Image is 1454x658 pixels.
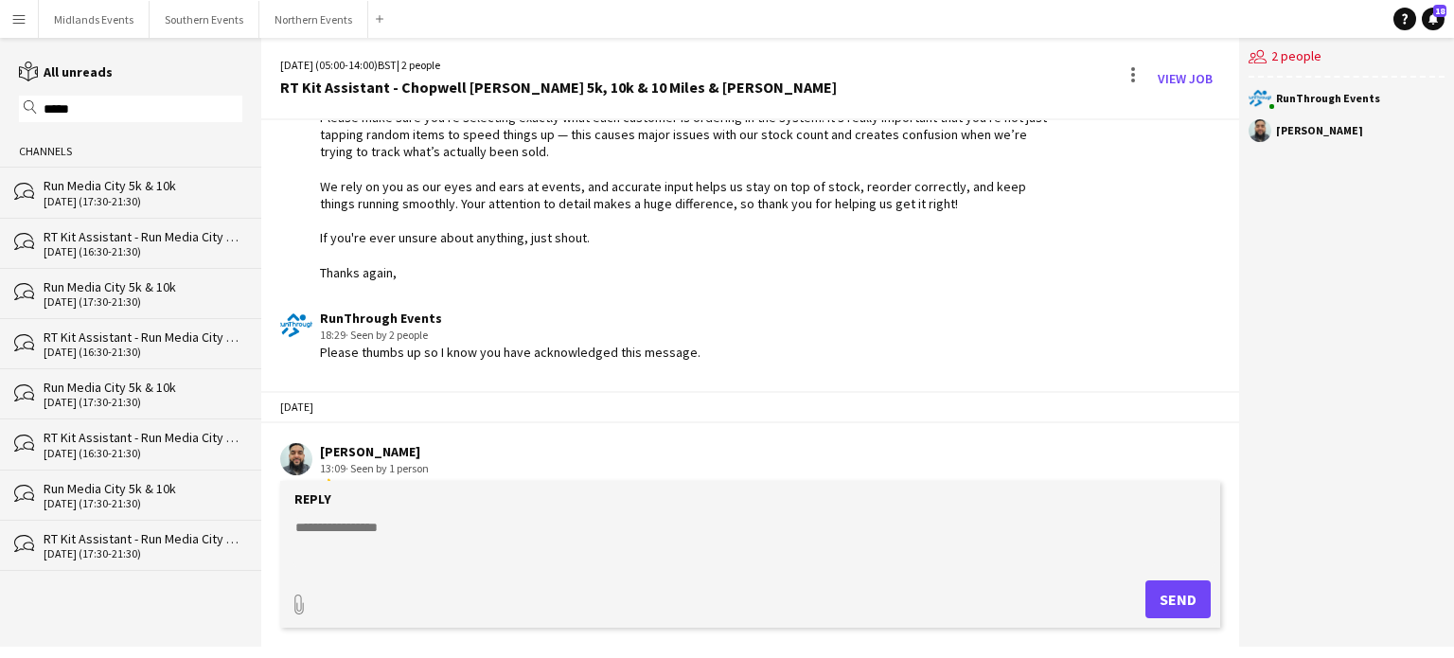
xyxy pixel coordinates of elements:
span: · Seen by 1 person [346,461,429,475]
div: It is very important you log in with this code. If you are struggling where to input this code pl... [320,40,1062,281]
div: 2 people [1249,38,1445,78]
div: [DATE] (17:30-21:30) [44,195,242,208]
span: 18 [1433,5,1446,17]
a: 18 [1422,8,1445,30]
div: RT Kit Assistant - Run Media City 5k & 10k [44,329,242,346]
div: 👍 [320,477,429,494]
div: [DATE] (16:30-21:30) [44,447,242,460]
div: Run Media City 5k & 10k [44,177,242,194]
div: [PERSON_NAME] [320,443,429,460]
button: Northern Events [259,1,368,38]
button: Send [1145,580,1211,618]
label: Reply [294,490,331,507]
a: View Job [1150,63,1220,94]
div: RT Kit Assistant - Run Media City 5k & 10k [44,228,242,245]
div: RT Kit Assistant - Run Media City 5k & 10k [44,530,242,547]
div: RunThrough Events [1276,93,1380,104]
div: [DATE] (17:30-21:30) [44,295,242,309]
div: 18:29 [320,327,700,344]
div: Run Media City 5k & 10k [44,278,242,295]
div: RunThrough Events [320,310,700,327]
div: Run Media City 5k & 10k [44,480,242,497]
div: RT Kit Assistant - Chopwell [PERSON_NAME] 5k, 10k & 10 Miles & [PERSON_NAME] [280,79,837,96]
div: [DATE] (16:30-21:30) [44,245,242,258]
div: [DATE] [261,391,1239,423]
div: [DATE] (05:00-14:00) | 2 people [280,57,837,74]
button: Midlands Events [39,1,150,38]
div: [DATE] (17:30-21:30) [44,547,242,560]
div: [PERSON_NAME] [1276,125,1363,136]
div: [DATE] (17:30-21:30) [44,497,242,510]
div: [DATE] (16:30-21:30) [44,346,242,359]
span: · Seen by 2 people [346,328,428,342]
div: 13:09 [320,460,429,477]
div: Run Media City 5k & 10k [44,379,242,396]
div: Please thumbs up so I know you have acknowledged this message. [320,344,700,361]
a: All unreads [19,63,113,80]
span: BST [378,58,397,72]
div: [DATE] (17:30-21:30) [44,396,242,409]
div: RT Kit Assistant - Run Media City 5k & 10k [44,429,242,446]
button: Southern Events [150,1,259,38]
